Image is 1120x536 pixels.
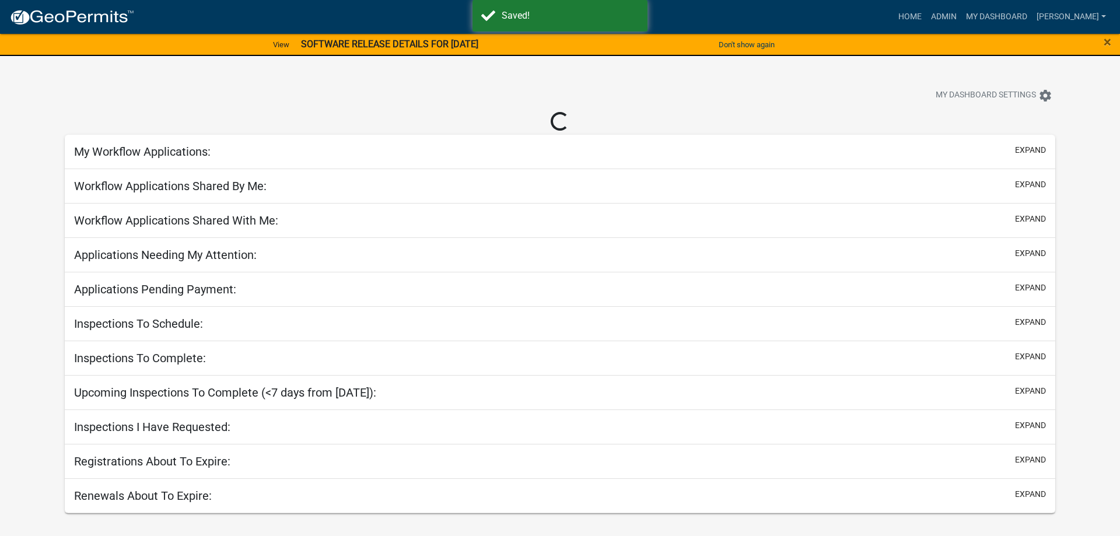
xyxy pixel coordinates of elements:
h5: Registrations About To Expire: [74,454,230,468]
button: expand [1015,316,1046,328]
span: × [1104,34,1111,50]
button: expand [1015,144,1046,156]
h5: Upcoming Inspections To Complete (<7 days from [DATE]): [74,386,376,400]
button: expand [1015,419,1046,432]
button: expand [1015,351,1046,363]
a: [PERSON_NAME] [1032,6,1111,28]
h5: Workflow Applications Shared With Me: [74,213,278,227]
h5: Inspections To Schedule: [74,317,203,331]
button: expand [1015,178,1046,191]
button: Don't show again [714,35,779,54]
h5: Inspections To Complete: [74,351,206,365]
button: expand [1015,488,1046,500]
button: expand [1015,247,1046,260]
button: expand [1015,385,1046,397]
h5: My Workflow Applications: [74,145,211,159]
div: Saved! [502,9,639,23]
h5: Inspections I Have Requested: [74,420,230,434]
h5: Renewals About To Expire: [74,489,212,503]
button: Close [1104,35,1111,49]
button: expand [1015,213,1046,225]
a: View [268,35,294,54]
span: My Dashboard Settings [936,89,1036,103]
h5: Applications Pending Payment: [74,282,236,296]
strong: SOFTWARE RELEASE DETAILS FOR [DATE] [301,38,478,50]
button: My Dashboard Settingssettings [926,84,1062,107]
h5: Workflow Applications Shared By Me: [74,179,267,193]
button: expand [1015,282,1046,294]
a: Admin [926,6,961,28]
a: My Dashboard [961,6,1032,28]
button: expand [1015,454,1046,466]
i: settings [1038,89,1052,103]
a: Home [894,6,926,28]
h5: Applications Needing My Attention: [74,248,257,262]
